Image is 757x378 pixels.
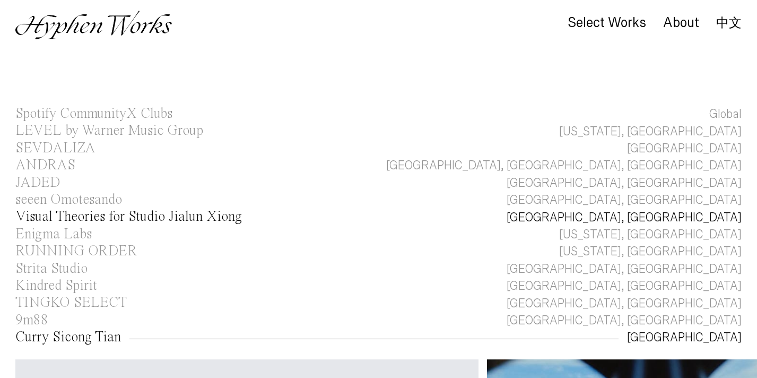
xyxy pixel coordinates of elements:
div: Global [709,106,742,123]
div: Curry Sicong Tian [15,330,121,345]
div: Select Works [568,15,646,30]
div: SEVDALIZA [15,141,95,156]
div: ANDRAS [15,158,75,173]
div: LEVEL by Warner Music Group [15,124,203,138]
div: Spotify CommunityX Clubs [15,107,172,121]
div: 9m88 [15,313,48,328]
div: [US_STATE], [GEOGRAPHIC_DATA] [559,123,742,140]
div: seeen Omotesando [15,193,122,207]
div: [GEOGRAPHIC_DATA], [GEOGRAPHIC_DATA] [507,192,742,209]
div: [GEOGRAPHIC_DATA], [GEOGRAPHIC_DATA], [GEOGRAPHIC_DATA] [386,157,742,174]
div: [GEOGRAPHIC_DATA], [GEOGRAPHIC_DATA] [507,278,742,295]
div: [GEOGRAPHIC_DATA] [627,140,742,157]
div: [GEOGRAPHIC_DATA] [627,329,742,346]
div: Strita Studio [15,262,88,276]
a: About [663,18,699,29]
div: [GEOGRAPHIC_DATA], [GEOGRAPHIC_DATA] [507,261,742,278]
div: Enigma Labs [15,227,92,242]
div: [US_STATE], [GEOGRAPHIC_DATA] [559,226,742,243]
div: Kindred Spirit [15,279,97,293]
img: Hyphen Works [15,11,172,39]
div: [GEOGRAPHIC_DATA], [GEOGRAPHIC_DATA] [507,312,742,329]
div: Visual Theories for Studio Jialun Xiong [15,210,242,224]
div: JADED [15,176,60,190]
div: [GEOGRAPHIC_DATA], [GEOGRAPHIC_DATA] [507,175,742,192]
div: [GEOGRAPHIC_DATA], [GEOGRAPHIC_DATA] [507,295,742,312]
div: TINGKO SELECT [15,296,127,310]
div: RUNNING ORDER [15,244,137,259]
div: About [663,15,699,30]
div: [GEOGRAPHIC_DATA], [GEOGRAPHIC_DATA] [507,209,742,226]
div: [US_STATE], [GEOGRAPHIC_DATA] [559,243,742,260]
a: Select Works [568,18,646,29]
a: 中文 [716,17,742,29]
